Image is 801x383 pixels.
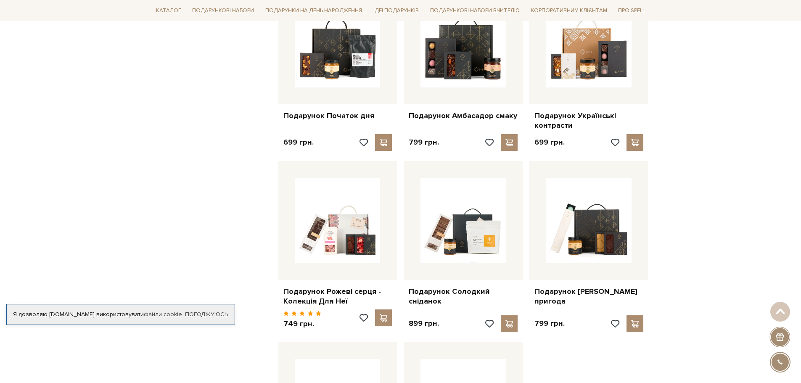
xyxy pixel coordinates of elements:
[615,4,648,17] a: Про Spell
[534,319,565,328] p: 799 грн.
[283,111,392,121] a: Подарунок Початок дня
[409,137,439,147] p: 799 грн.
[144,311,182,318] a: файли cookie
[528,4,611,17] a: Корпоративним клієнтам
[370,4,422,17] a: Ідеї подарунків
[185,311,228,318] a: Погоджуюсь
[409,287,518,306] a: Подарунок Солодкий сніданок
[283,319,322,329] p: 749 грн.
[534,137,565,147] p: 699 грн.
[189,4,257,17] a: Подарункові набори
[262,4,365,17] a: Подарунки на День народження
[534,111,643,131] a: Подарунок Українські контрасти
[7,311,235,318] div: Я дозволяю [DOMAIN_NAME] використовувати
[409,111,518,121] a: Подарунок Амбасадор смаку
[534,287,643,306] a: Подарунок [PERSON_NAME] пригода
[283,287,392,306] a: Подарунок Рожеві серця - Колекція Для Неї
[427,3,523,18] a: Подарункові набори Вчителю
[283,137,314,147] p: 699 грн.
[153,4,185,17] a: Каталог
[409,319,439,328] p: 899 грн.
